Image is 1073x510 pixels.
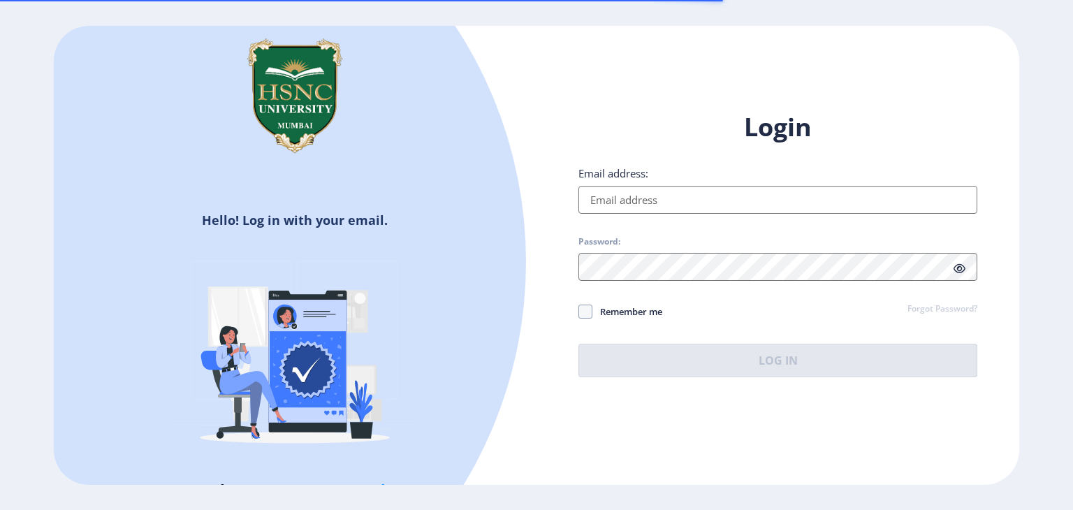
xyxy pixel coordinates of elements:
input: Email address [578,186,977,214]
h1: Login [578,110,977,144]
h5: Don't have an account? [64,479,526,501]
img: Verified-rafiki.svg [173,234,417,479]
a: Forgot Password? [907,303,977,316]
a: Register [353,479,416,500]
label: Password: [578,236,620,247]
span: Remember me [592,303,662,320]
button: Log In [578,344,977,377]
label: Email address: [578,166,648,180]
img: hsnc.png [225,26,365,166]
